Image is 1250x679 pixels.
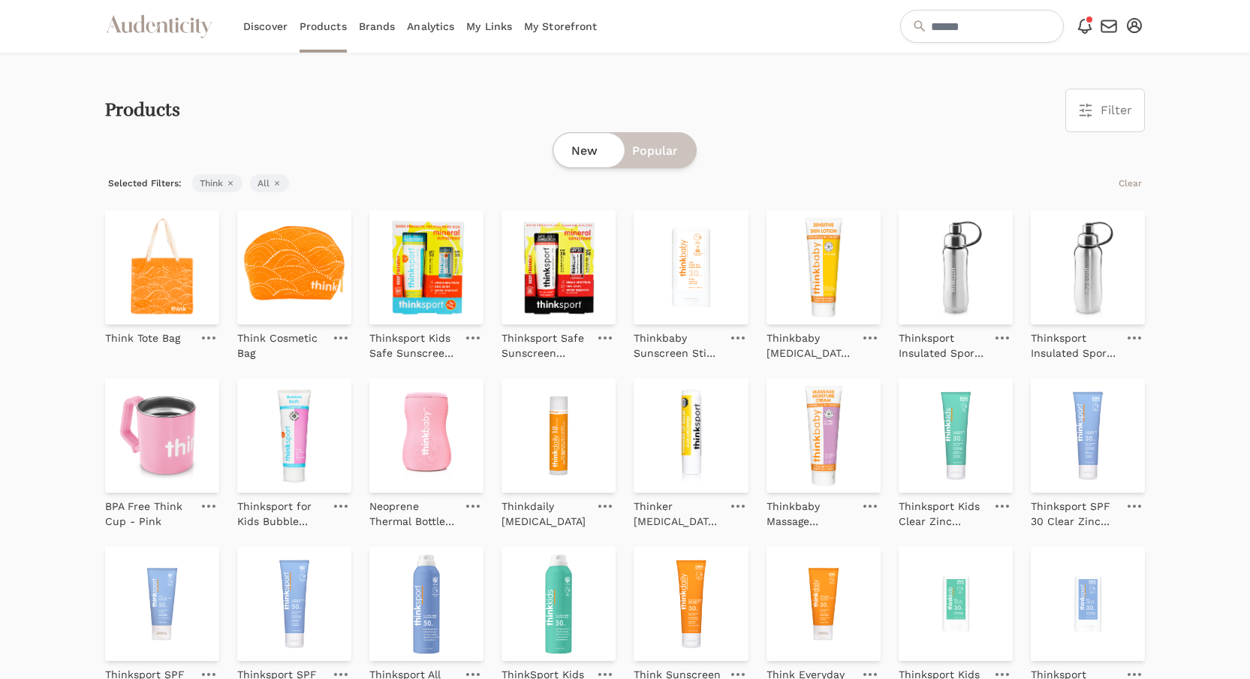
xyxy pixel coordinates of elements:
span: Filter [1101,101,1132,119]
p: Thinksport Kids Clear Zinc Sunscreen SPF 30 [899,499,986,529]
img: Thinksport SPF 30 Clear Zinc Sunscreen [1031,379,1145,493]
p: Thinksport Insulated Sports Bottle - 25oz (750ml) - Natural Silver [1031,330,1118,361]
img: Thinkbaby Sunscreen Stick SPF 30+ [634,210,748,324]
img: Thinksport Insulated Sports Bottle - 17oz (500ml) - Natural Silver [899,210,1013,324]
img: Thinkbaby Massage Moisture Cream [767,379,881,493]
img: Think Sunscreen SPF 30 Aloe & Tea Leaves [634,547,748,661]
a: BPA Free Think Cup - Pink [105,493,192,529]
a: Thinksport SPF 30 Clear Zinc Sunscreen [1031,493,1118,529]
a: Thinksport Insulated Sports Bottle - 17oz (500ml) - Natural Silver [899,324,986,361]
img: Thinksport SPF 50 Clear Zinc Face Sunscreen [105,547,219,661]
a: Thinksport Safe Sunscreen Combo Pack: 3oz SPF 50 Sunscreen + SPF 30 Sunscreen Stick [502,324,589,361]
p: Thinksport Insulated Sports Bottle - 17oz (500ml) - Natural Silver [899,330,986,361]
span: Popular [632,142,678,160]
p: Thinksport for Kids Bubble Bath (8oz) [237,499,324,529]
a: Thinksport for Kids Bubble Bath (8oz) [237,493,324,529]
p: Thinkdaily [MEDICAL_DATA] [502,499,589,529]
img: Thinksport Sunscreen Stick SPF 30+ [1031,547,1145,661]
img: Thinksport Safe Sunscreen Combo Pack: 3oz SPF 50 Sunscreen + SPF 30 Sunscreen Stick [502,210,616,324]
img: Thinksport Insulated Sports Bottle - 25oz (750ml) - Natural Silver [1031,210,1145,324]
a: Thinker [MEDICAL_DATA] - Aloe & Unscented [634,493,721,529]
p: Think Cosmetic Bag [237,330,324,361]
img: Think Tote Bag [105,210,219,324]
img: Thinksport Kids Safe Sunscreen Combo Pack: 3oz SPF 50 Sunscreen + SPF 30 Sunscreen Stick [369,210,483,324]
img: Thinkbaby Sensitive Skin Lotion [767,210,881,324]
p: Thinkbaby [MEDICAL_DATA] Lotion [767,330,854,361]
p: BPA Free Think Cup - Pink [105,499,192,529]
span: All [250,174,289,192]
img: Thinksport Kids Sunscreen Stick SPF 30+ [899,547,1013,661]
a: Thinkbaby [MEDICAL_DATA] Lotion [767,324,854,361]
p: Thinkbaby Massage Moisture Cream [767,499,854,529]
img: Thinker Lip Balm - Aloe & Unscented [634,379,748,493]
img: Thinksport Kids Clear Zinc Sunscreen SPF 30 [899,379,1013,493]
a: Neoprene Thermal Bottle Sleeve - Pink [369,493,456,529]
img: ThinkSport Kids SPF 50 All Sheer Mineral Sunscreen Spray [502,547,616,661]
p: Think Tote Bag [105,330,180,346]
p: Thinksport SPF 30 Clear Zinc Sunscreen [1031,499,1118,529]
button: Filter [1066,89,1144,131]
p: Thinker [MEDICAL_DATA] - Aloe & Unscented [634,499,721,529]
button: Clear [1116,174,1145,192]
p: Neoprene Thermal Bottle Sleeve - Pink [369,499,456,529]
span: New [571,142,598,160]
a: Thinkdaily [MEDICAL_DATA] [502,493,589,529]
a: Thinkbaby Massage Moisture Cream [767,493,854,529]
img: Thinksport All Sheer Mineral Sunscreen Spray SPF 50 [369,547,483,661]
img: Thinksport SPF 50 Clear Zinc Sunscreen [237,547,351,661]
p: Thinksport Kids Safe Sunscreen Combo Pack: 3oz SPF 50 Sunscreen + SPF 30 Sunscreen Stick [369,330,456,361]
img: Thinkdaily Lip Balm [502,379,616,493]
a: Thinksport Kids Clear Zinc Sunscreen SPF 30 [899,493,986,529]
h2: Products [105,100,180,121]
span: Selected Filters: [105,174,185,192]
p: Thinkbaby Sunscreen Stick SPF 30+ [634,330,721,361]
p: Thinksport Safe Sunscreen Combo Pack: 3oz SPF 50 Sunscreen + SPF 30 Sunscreen Stick [502,330,589,361]
span: Think [192,174,242,192]
a: Thinkbaby Sunscreen Stick SPF 30+ [634,324,721,361]
a: Think Cosmetic Bag [237,324,324,361]
img: Thinksport for Kids Bubble Bath (8oz) [237,379,351,493]
a: Thinksport Kids Safe Sunscreen Combo Pack: 3oz SPF 50 Sunscreen + SPF 30 Sunscreen Stick [369,324,456,361]
a: Think Tote Bag [105,324,180,346]
img: BPA Free Think Cup - Pink [105,379,219,493]
img: Think Everyday Face Sunscreen - Naturally Tinted [767,547,881,661]
img: Neoprene Thermal Bottle Sleeve - Pink [369,379,483,493]
img: Think Cosmetic Bag [237,210,351,324]
a: Thinksport Insulated Sports Bottle - 25oz (750ml) - Natural Silver [1031,324,1118,361]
